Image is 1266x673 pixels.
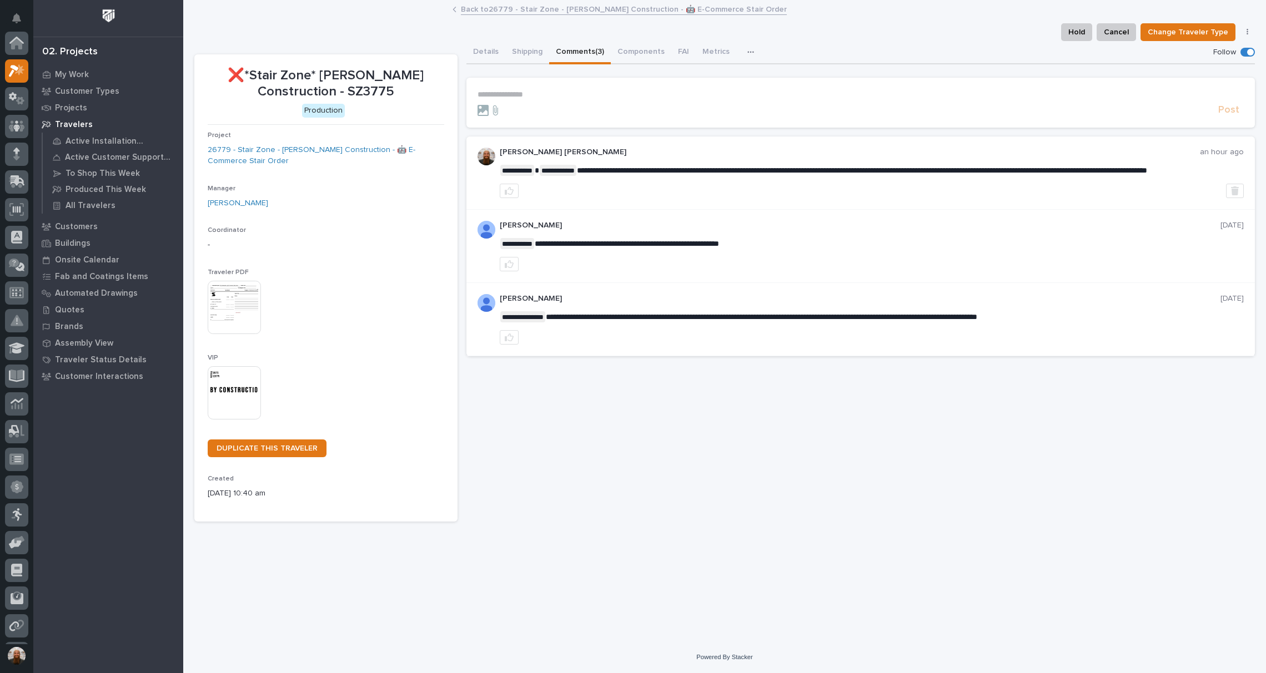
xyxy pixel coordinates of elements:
[461,2,787,15] a: Back to26779 - Stair Zone - [PERSON_NAME] Construction - 🤖 E-Commerce Stair Order
[33,335,183,351] a: Assembly View
[208,198,268,209] a: [PERSON_NAME]
[33,218,183,235] a: Customers
[55,289,138,298] p: Automated Drawings
[33,66,183,83] a: My Work
[5,7,28,30] button: Notifications
[500,148,1200,157] p: [PERSON_NAME] [PERSON_NAME]
[1214,104,1244,117] button: Post
[611,41,671,64] button: Components
[500,257,519,271] button: like this post
[505,41,549,64] button: Shipping
[466,41,505,64] button: Details
[208,227,246,234] span: Coordinator
[55,222,98,232] p: Customers
[55,255,119,265] p: Onsite Calendar
[55,70,89,80] p: My Work
[66,169,140,179] p: To Shop This Week
[208,475,234,482] span: Created
[696,654,752,660] a: Powered By Stacker
[33,116,183,133] a: Travelers
[55,87,119,97] p: Customer Types
[65,153,175,163] p: Active Customer Support Travelers
[55,372,143,382] p: Customer Interactions
[55,305,84,315] p: Quotes
[33,83,183,99] a: Customer Types
[42,46,98,58] div: 02. Projects
[208,144,444,168] a: 26779 - Stair Zone - [PERSON_NAME] Construction - 🤖 E-Commerce Stair Order
[33,351,183,368] a: Traveler Status Details
[1097,23,1136,41] button: Cancel
[500,294,1221,303] p: [PERSON_NAME]
[208,355,218,361] span: VIP
[43,149,183,165] a: Active Customer Support Travelers
[1068,26,1085,39] span: Hold
[14,13,28,31] div: Notifications
[55,120,93,130] p: Travelers
[208,132,231,139] span: Project
[208,239,444,251] p: -
[696,41,736,64] button: Metrics
[66,136,175,146] p: Active Installation Travelers
[33,99,183,116] a: Projects
[478,294,495,312] img: AOh14GjpcA6ydKGAvwfezp8OhN30Q3_1BHk5lQOeczEvCIoEuGETHm2tT-JUDAHyqffuBe4ae2BInEDZwLlH3tcCd_oYlV_i4...
[208,68,444,100] p: ❌*Stair Zone* [PERSON_NAME] Construction - SZ3775
[500,330,519,345] button: like this post
[66,201,115,211] p: All Travelers
[208,185,235,192] span: Manager
[55,338,113,348] p: Assembly View
[1200,148,1244,157] p: an hour ago
[208,269,249,276] span: Traveler PDF
[500,184,519,198] button: like this post
[55,355,147,365] p: Traveler Status Details
[43,198,183,213] a: All Travelers
[671,41,696,64] button: FAI
[33,235,183,251] a: Buildings
[1213,48,1236,57] p: Follow
[5,644,28,667] button: users-avatar
[1148,26,1228,39] span: Change Traveler Type
[55,239,91,249] p: Buildings
[33,368,183,384] a: Customer Interactions
[217,444,318,452] span: DUPLICATE THIS TRAVELER
[33,318,183,335] a: Brands
[1220,221,1244,230] p: [DATE]
[1104,26,1129,39] span: Cancel
[1061,23,1092,41] button: Hold
[478,148,495,165] img: OxLEZpfySCed1pJ1Psjq
[55,272,148,282] p: Fab and Coatings Items
[208,488,444,499] p: [DATE] 10:40 am
[98,6,119,26] img: Workspace Logo
[66,185,146,195] p: Produced This Week
[43,181,183,197] a: Produced This Week
[33,268,183,285] a: Fab and Coatings Items
[55,322,83,332] p: Brands
[1141,23,1235,41] button: Change Traveler Type
[55,103,87,113] p: Projects
[33,301,183,318] a: Quotes
[549,41,611,64] button: Comments (3)
[43,133,183,149] a: Active Installation Travelers
[208,439,326,457] a: DUPLICATE THIS TRAVELER
[1220,294,1244,303] p: [DATE]
[302,104,345,118] div: Production
[1218,104,1239,117] span: Post
[43,165,183,181] a: To Shop This Week
[478,221,495,239] img: ALV-UjUW5P6fp_EKJDib9bSu4i9siC2VWaYoJ4wmsxqwS8ugEzqt2jUn7pYeYhA5TGr5A6D3IzuemHUGlvM5rCUNVp4NrpVac...
[1226,184,1244,198] button: Delete post
[500,221,1221,230] p: [PERSON_NAME]
[33,251,183,268] a: Onsite Calendar
[33,285,183,301] a: Automated Drawings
